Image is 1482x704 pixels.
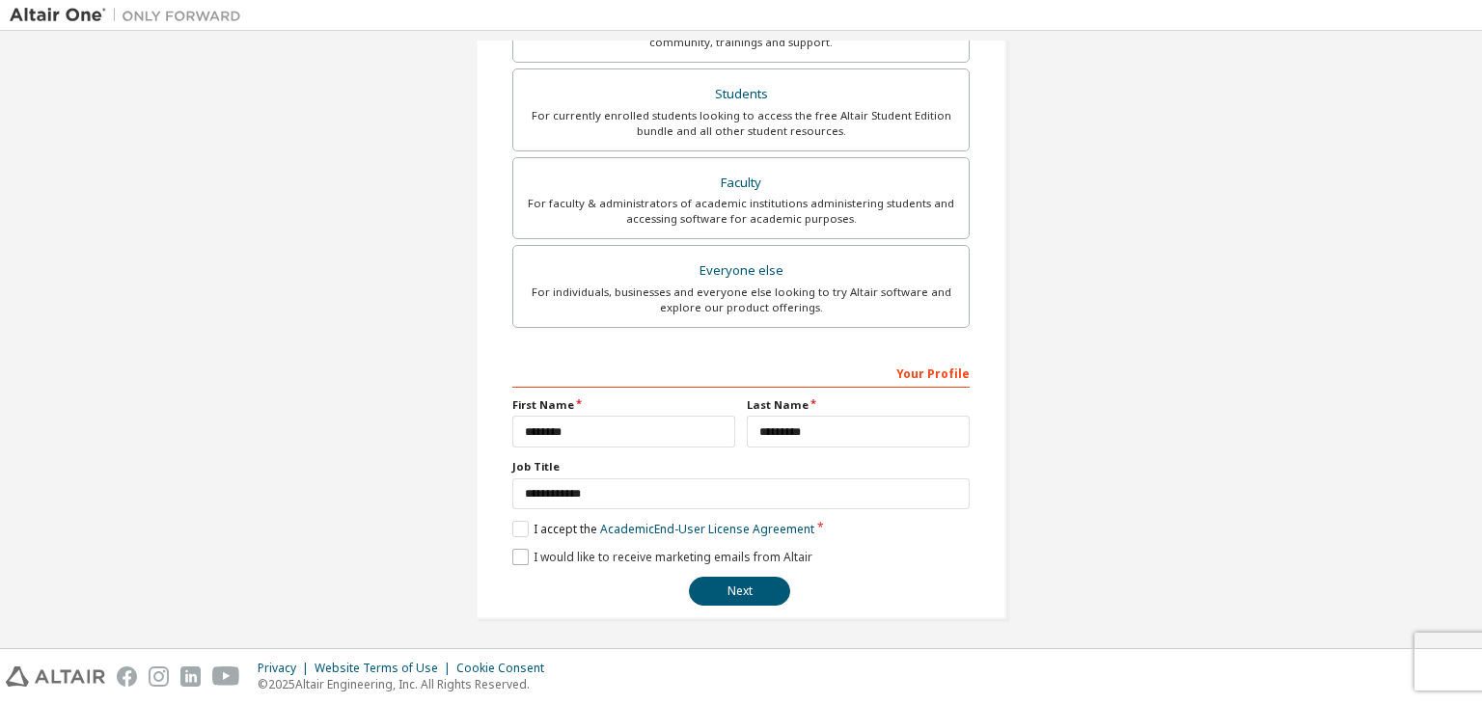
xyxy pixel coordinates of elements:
[512,397,735,413] label: First Name
[689,577,790,606] button: Next
[600,521,814,537] a: Academic End-User License Agreement
[212,666,240,687] img: youtube.svg
[258,676,556,692] p: © 2025 Altair Engineering, Inc. All Rights Reserved.
[747,397,970,413] label: Last Name
[6,666,105,687] img: altair_logo.svg
[525,108,957,139] div: For currently enrolled students looking to access the free Altair Student Edition bundle and all ...
[525,81,957,108] div: Students
[525,284,957,315] div: For individuals, businesses and everyone else looking to try Altair software and explore our prod...
[512,521,814,537] label: I accept the
[512,357,970,388] div: Your Profile
[10,6,251,25] img: Altair One
[258,661,315,676] div: Privacy
[180,666,201,687] img: linkedin.svg
[315,661,456,676] div: Website Terms of Use
[525,257,957,284] div: Everyone else
[456,661,556,676] div: Cookie Consent
[525,196,957,227] div: For faculty & administrators of academic institutions administering students and accessing softwa...
[149,666,169,687] img: instagram.svg
[525,170,957,197] div: Faculty
[512,459,970,474] label: Job Title
[512,549,812,565] label: I would like to receive marketing emails from Altair
[117,666,137,687] img: facebook.svg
